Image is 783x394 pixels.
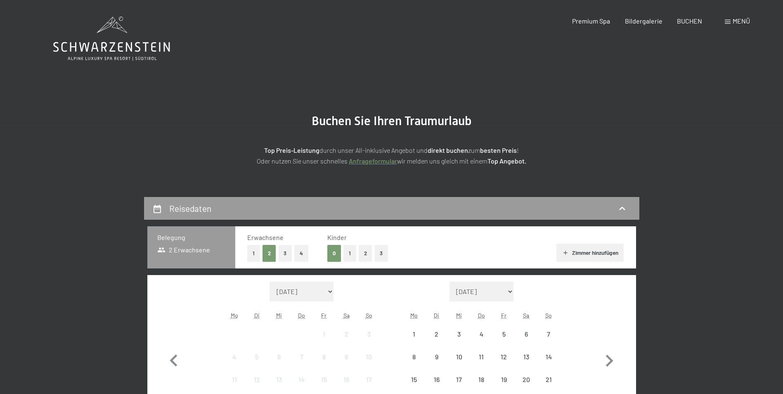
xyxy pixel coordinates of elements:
strong: Top Preis-Leistung [264,146,319,154]
div: 1 [314,331,334,351]
abbr: Donnerstag [478,312,485,319]
button: 4 [294,245,308,262]
div: Tue Sep 16 2025 [426,368,448,391]
abbr: Samstag [523,312,529,319]
div: Sat Aug 09 2025 [335,346,357,368]
div: Anreise nicht möglich [448,368,470,391]
div: Sun Aug 17 2025 [357,368,380,391]
div: Anreise nicht möglich [537,323,560,345]
div: Anreise nicht möglich [515,346,537,368]
div: 3 [358,331,379,351]
div: Anreise nicht möglich [537,368,560,391]
div: Anreise nicht möglich [426,346,448,368]
div: Fri Aug 08 2025 [313,346,335,368]
div: Fri Sep 19 2025 [492,368,515,391]
div: Anreise nicht möglich [470,323,492,345]
div: Fri Aug 01 2025 [313,323,335,345]
div: 4 [471,331,492,351]
span: 2 Erwachsene [157,245,211,254]
abbr: Sonntag [545,312,552,319]
div: Anreise nicht möglich [291,368,313,391]
button: 3 [375,245,388,262]
button: 3 [279,245,292,262]
abbr: Dienstag [254,312,260,319]
div: Anreise nicht möglich [246,368,268,391]
div: Mon Aug 04 2025 [223,346,246,368]
div: Tue Sep 02 2025 [426,323,448,345]
div: Anreise nicht möglich [357,323,380,345]
button: 2 [263,245,276,262]
button: 1 [343,245,356,262]
div: Sun Aug 10 2025 [357,346,380,368]
abbr: Sonntag [366,312,372,319]
abbr: Montag [231,312,238,319]
div: Thu Sep 11 2025 [470,346,492,368]
div: Sat Aug 02 2025 [335,323,357,345]
div: Tue Sep 09 2025 [426,346,448,368]
div: Anreise nicht möglich [403,368,425,391]
div: Anreise nicht möglich [335,368,357,391]
div: Wed Sep 17 2025 [448,368,470,391]
abbr: Mittwoch [276,312,282,319]
div: 6 [516,331,537,351]
div: Fri Sep 05 2025 [492,323,515,345]
span: Buchen Sie Ihren Traumurlaub [312,114,472,128]
div: Anreise nicht möglich [515,368,537,391]
div: Anreise nicht möglich [515,323,537,345]
div: Tue Aug 05 2025 [246,346,268,368]
button: 0 [327,245,341,262]
a: Premium Spa [572,17,610,25]
div: Anreise nicht möglich [223,346,246,368]
button: 1 [247,245,260,262]
div: 8 [404,354,424,374]
div: 7 [538,331,559,351]
div: Anreise nicht möglich [448,346,470,368]
div: 11 [471,354,492,374]
button: Zimmer hinzufügen [556,244,624,262]
div: 9 [426,354,447,374]
div: Anreise nicht möglich [291,346,313,368]
div: Anreise nicht möglich [492,368,515,391]
div: Anreise nicht möglich [335,346,357,368]
abbr: Dienstag [434,312,439,319]
div: Thu Sep 04 2025 [470,323,492,345]
div: Anreise nicht möglich [492,323,515,345]
div: Thu Aug 07 2025 [291,346,313,368]
span: Menü [733,17,750,25]
abbr: Donnerstag [298,312,305,319]
div: Thu Aug 14 2025 [291,368,313,391]
abbr: Mittwoch [456,312,462,319]
div: Anreise nicht möglich [313,346,335,368]
div: Anreise nicht möglich [537,346,560,368]
abbr: Freitag [501,312,506,319]
div: Sun Sep 21 2025 [537,368,560,391]
div: Anreise nicht möglich [313,368,335,391]
div: 14 [538,354,559,374]
strong: Top Angebot. [487,157,526,165]
strong: direkt buchen [428,146,468,154]
span: Bildergalerie [625,17,662,25]
div: Sun Sep 07 2025 [537,323,560,345]
div: Anreise nicht möglich [268,346,290,368]
button: 2 [359,245,372,262]
div: Anreise nicht möglich [313,323,335,345]
div: 2 [426,331,447,351]
div: 4 [224,354,245,374]
div: 8 [314,354,334,374]
div: Anreise nicht möglich [448,323,470,345]
div: Sat Sep 13 2025 [515,346,537,368]
div: Anreise nicht möglich [357,368,380,391]
abbr: Montag [410,312,418,319]
div: Anreise nicht möglich [426,368,448,391]
a: BUCHEN [677,17,702,25]
div: Anreise nicht möglich [403,346,425,368]
div: 5 [493,331,514,351]
div: 9 [336,354,357,374]
strong: besten Preis [480,146,517,154]
div: 5 [246,354,267,374]
a: Anfrageformular [349,157,397,165]
div: Tue Aug 12 2025 [246,368,268,391]
div: 10 [358,354,379,374]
